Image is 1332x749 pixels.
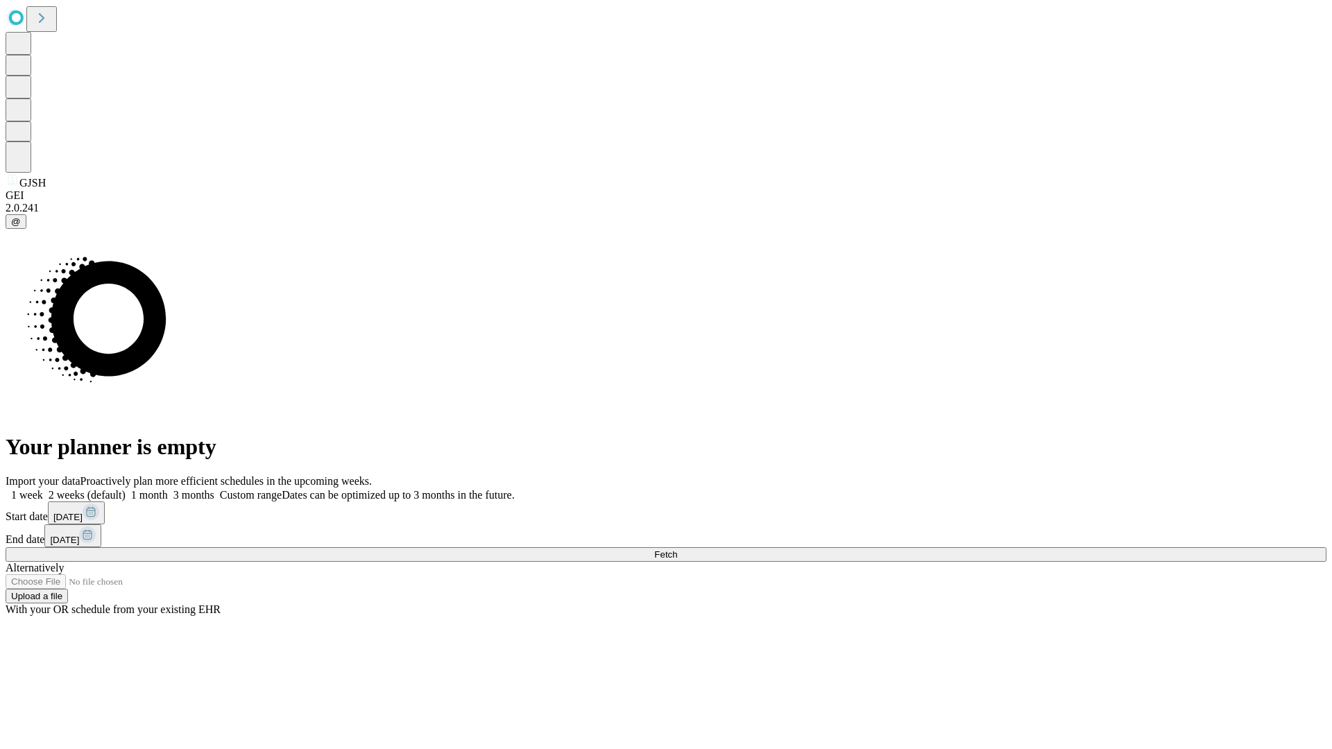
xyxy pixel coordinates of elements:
span: 3 months [173,489,214,501]
span: 2 weeks (default) [49,489,126,501]
span: GJSH [19,177,46,189]
div: End date [6,524,1326,547]
button: @ [6,214,26,229]
span: [DATE] [50,535,79,545]
button: Fetch [6,547,1326,562]
h1: Your planner is empty [6,434,1326,460]
span: Import your data [6,475,80,487]
button: [DATE] [48,501,105,524]
div: Start date [6,501,1326,524]
button: Upload a file [6,589,68,603]
span: Fetch [654,549,677,560]
span: @ [11,216,21,227]
span: 1 week [11,489,43,501]
button: [DATE] [44,524,101,547]
span: Alternatively [6,562,64,574]
div: 2.0.241 [6,202,1326,214]
span: Proactively plan more efficient schedules in the upcoming weeks. [80,475,372,487]
span: Dates can be optimized up to 3 months in the future. [282,489,514,501]
div: GEI [6,189,1326,202]
span: 1 month [131,489,168,501]
span: With your OR schedule from your existing EHR [6,603,221,615]
span: [DATE] [53,512,83,522]
span: Custom range [220,489,282,501]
